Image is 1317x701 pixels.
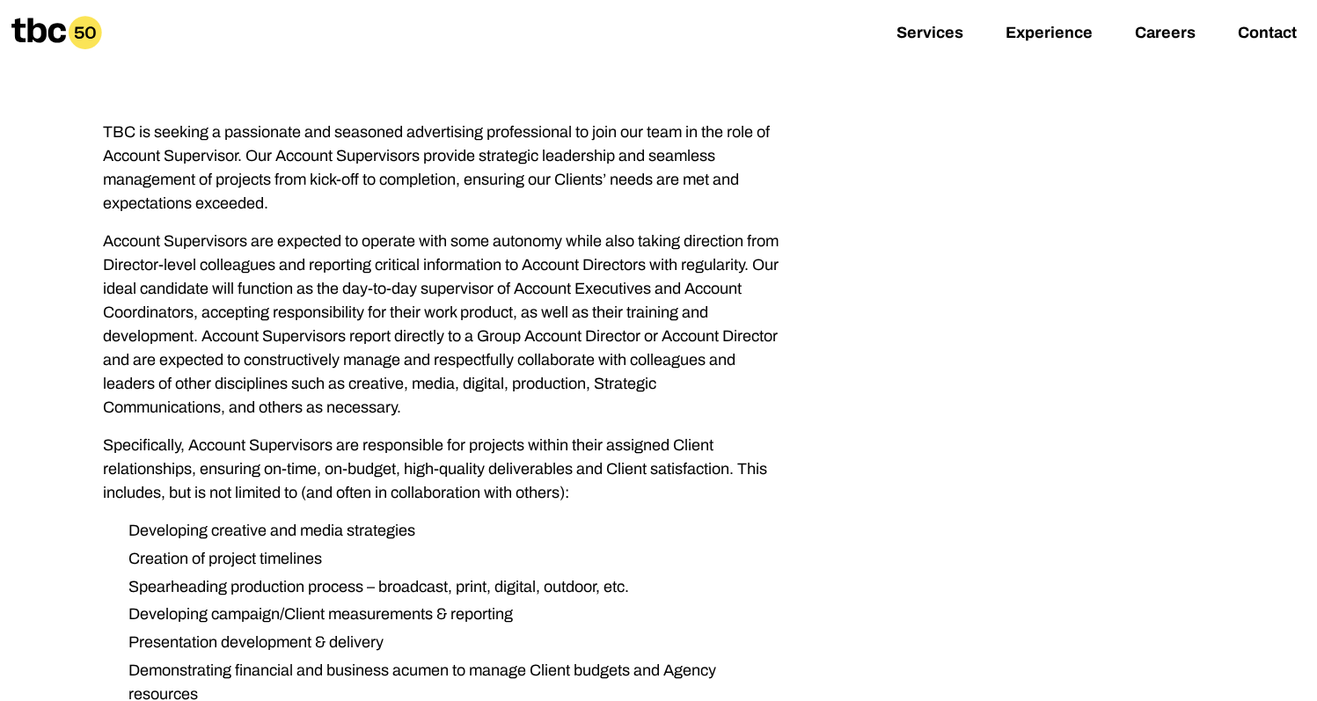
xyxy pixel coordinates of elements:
a: Experience [1006,24,1093,45]
li: Creation of project timelines [114,547,779,571]
p: Account Supervisors are expected to operate with some autonomy while also taking direction from D... [103,230,779,420]
p: TBC is seeking a passionate and seasoned advertising professional to join our team in the role of... [103,120,779,215]
li: Presentation development & delivery [114,631,779,654]
p: Specifically, Account Supervisors are responsible for projects within their assigned Client relat... [103,434,779,505]
a: Careers [1135,24,1196,45]
li: Developing campaign/Client measurements & reporting [114,602,779,626]
li: Developing creative and media strategies [114,519,779,543]
a: Contact [1238,24,1297,45]
li: Spearheading production process – broadcast, print, digital, outdoor, etc. [114,575,779,599]
a: Services [896,24,963,45]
